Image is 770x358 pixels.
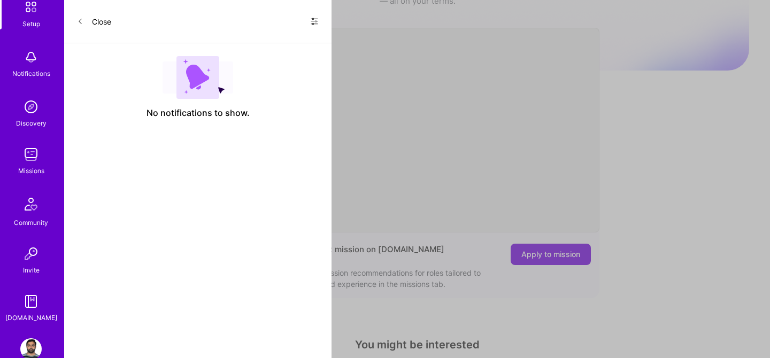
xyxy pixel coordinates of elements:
img: discovery [20,96,42,118]
button: Close [77,13,111,30]
div: [DOMAIN_NAME] [5,312,57,323]
img: empty [163,56,233,99]
div: Invite [23,264,40,276]
img: teamwork [20,144,42,165]
div: Missions [18,165,44,176]
div: Setup [22,18,40,29]
div: Discovery [16,118,47,129]
img: Invite [20,243,42,264]
div: Community [14,217,48,228]
img: Community [18,191,44,217]
span: No notifications to show. [147,107,250,119]
img: guide book [20,291,42,312]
